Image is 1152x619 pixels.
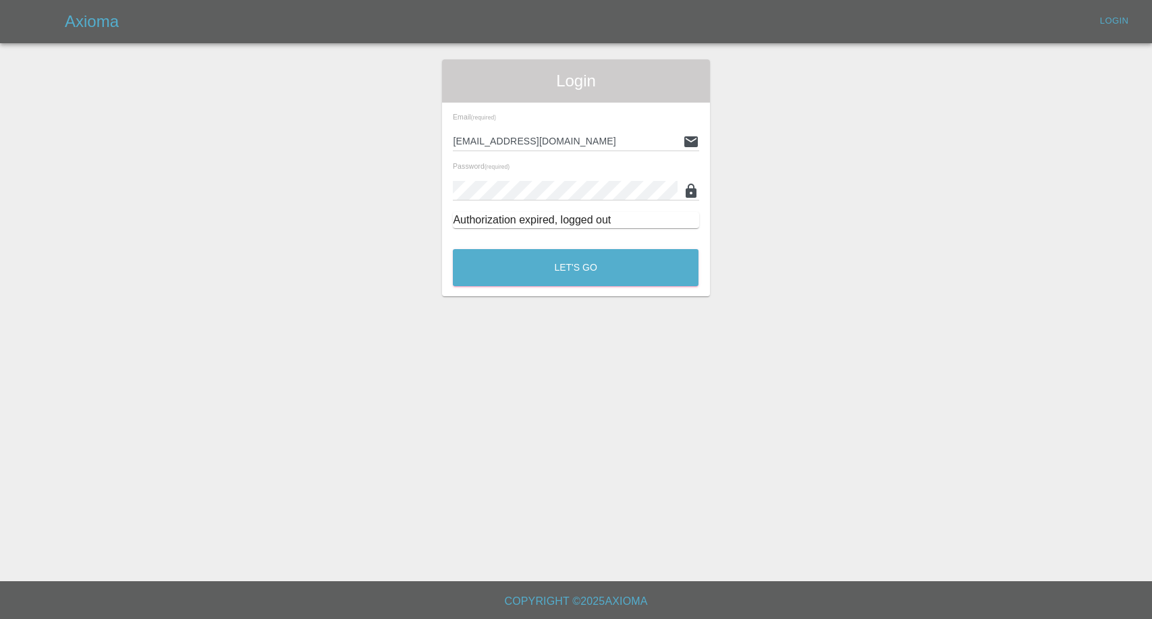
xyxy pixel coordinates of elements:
small: (required) [485,164,510,170]
a: Login [1093,11,1136,32]
small: (required) [471,115,496,121]
button: Let's Go [453,249,698,286]
h6: Copyright © 2025 Axioma [11,592,1141,611]
span: Email [453,113,496,121]
span: Password [453,162,510,170]
h5: Axioma [65,11,119,32]
div: Authorization expired, logged out [453,212,698,228]
span: Login [453,70,698,92]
